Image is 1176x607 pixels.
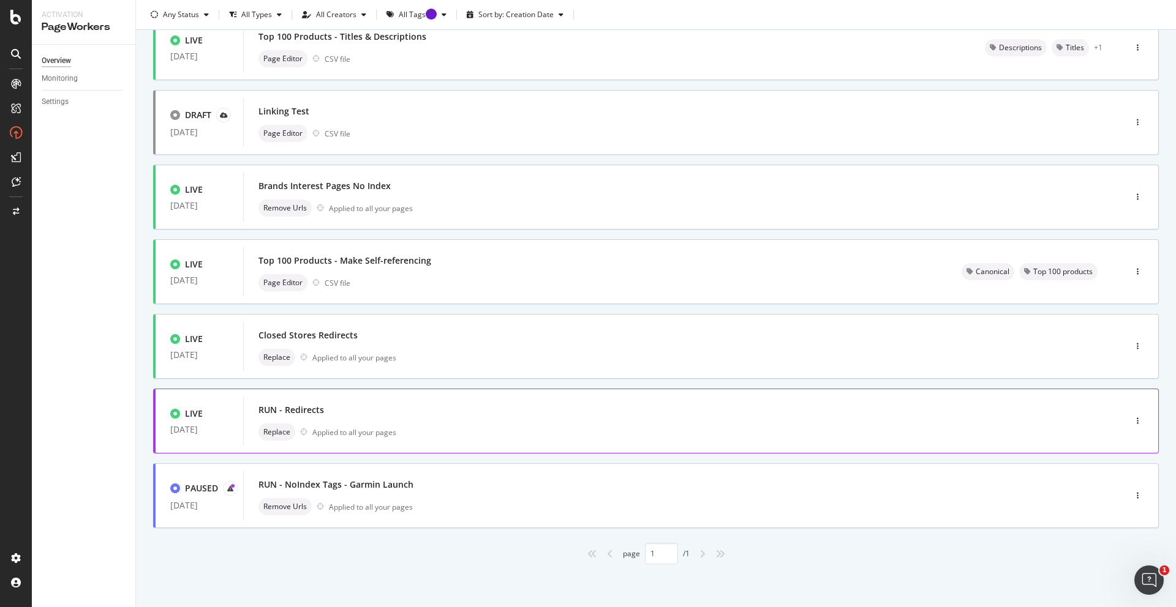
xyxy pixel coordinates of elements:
[263,354,290,361] span: Replace
[258,329,358,341] div: Closed Stores Redirects
[258,105,309,117] div: Linking Test
[258,404,324,416] div: RUN - Redirects
[263,204,307,212] span: Remove Urls
[462,5,568,24] button: Sort by: Creation Date
[170,275,228,285] div: [DATE]
[224,5,287,24] button: All Types
[382,5,451,24] button: All TagsTooltip anchor
[42,95,127,108] a: Settings
[146,5,214,24] button: Any Status
[710,544,730,564] div: angles-right
[258,498,312,515] div: neutral label
[297,5,371,24] button: All Creators
[316,11,356,18] div: All Creators
[42,54,71,67] div: Overview
[312,352,396,363] div: Applied to all your pages
[399,11,437,18] div: All Tags
[258,31,426,43] div: Top 100 Products - Titles & Descriptions
[185,482,218,494] div: PAUSED
[962,263,1014,280] div: neutral label
[258,255,431,267] div: Top 100 Products - Make Self-referencing
[1019,263,1098,280] div: neutral label
[325,128,350,139] div: CSV file
[185,408,203,420] div: LIVE
[325,54,350,64] div: CSV file
[329,203,413,214] div: Applied to all your pages
[602,544,618,564] div: angle-left
[185,184,203,196] div: LIVE
[623,543,690,564] div: page / 1
[170,127,228,137] div: [DATE]
[170,51,228,61] div: [DATE]
[258,50,307,67] div: neutral label
[985,39,1047,56] div: neutral label
[42,54,127,67] a: Overview
[170,425,228,434] div: [DATE]
[1033,268,1093,275] span: Top 100 products
[1066,44,1084,51] span: Titles
[185,258,203,270] div: LIVE
[258,125,307,142] div: neutral label
[1134,565,1164,595] iframe: Intercom live chat
[42,10,126,20] div: Activation
[1159,565,1169,575] span: 1
[695,544,710,564] div: angle-right
[185,109,211,121] div: DRAFT
[1094,42,1102,53] div: + 1
[185,34,203,47] div: LIVE
[478,11,554,18] div: Sort by: Creation Date
[42,95,69,108] div: Settings
[976,268,1009,275] span: Canonical
[263,130,303,137] span: Page Editor
[999,44,1042,51] span: Descriptions
[170,350,228,360] div: [DATE]
[263,503,307,510] span: Remove Urls
[258,349,295,366] div: neutral label
[185,333,203,345] div: LIVE
[241,11,272,18] div: All Types
[258,199,312,217] div: neutral label
[263,55,303,62] span: Page Editor
[426,9,437,20] div: Tooltip anchor
[312,427,396,438] div: Applied to all your pages
[42,72,78,85] div: Monitoring
[325,278,350,288] div: CSV file
[263,428,290,436] span: Replace
[258,423,295,441] div: neutral label
[582,544,602,564] div: angles-left
[263,279,303,286] span: Page Editor
[163,11,199,18] div: Any Status
[42,20,126,34] div: PageWorkers
[258,479,413,491] div: RUN - NoIndex Tags - Garmin Launch
[258,274,307,291] div: neutral label
[170,201,228,210] div: [DATE]
[1052,39,1089,56] div: neutral label
[170,501,228,510] div: [DATE]
[42,72,127,85] a: Monitoring
[329,502,413,512] div: Applied to all your pages
[258,180,391,192] div: Brands Interest Pages No Index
